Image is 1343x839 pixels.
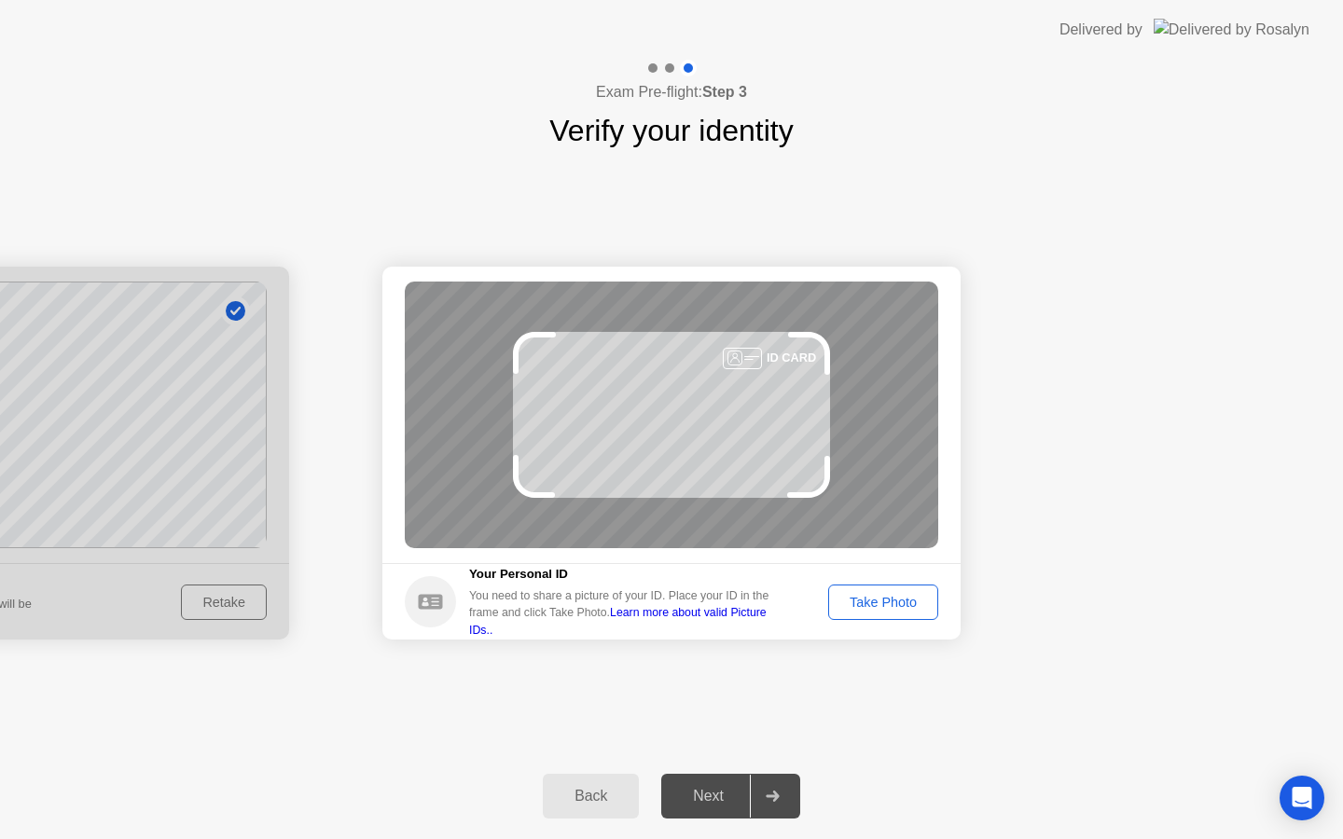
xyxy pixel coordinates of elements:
[1154,19,1309,40] img: Delivered by Rosalyn
[1059,19,1142,41] div: Delivered by
[596,81,747,103] h4: Exam Pre-flight:
[667,788,750,805] div: Next
[828,585,938,620] button: Take Photo
[835,595,932,610] div: Take Photo
[767,349,816,366] div: ID CARD
[661,774,800,818] button: Next
[702,84,747,100] b: Step 3
[543,774,639,818] button: Back
[1280,776,1324,820] div: Open Intercom Messenger
[548,788,633,805] div: Back
[469,587,782,639] div: You need to share a picture of your ID. Place your ID in the frame and click Take Photo.
[469,606,767,636] a: Learn more about valid Picture IDs..
[469,565,782,584] h5: Your Personal ID
[549,108,793,153] h1: Verify your identity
